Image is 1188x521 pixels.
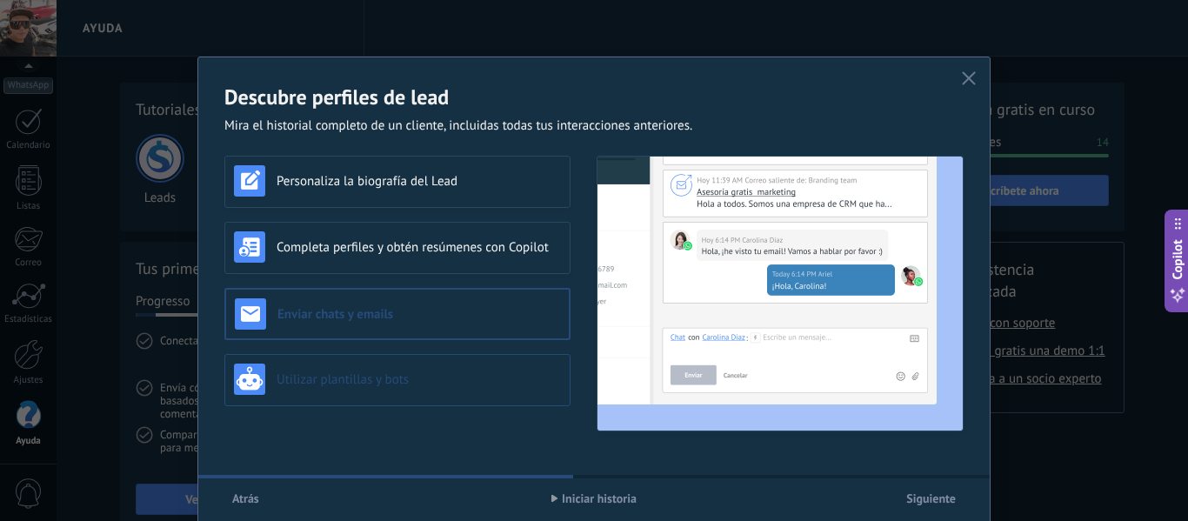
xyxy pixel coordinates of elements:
span: Mira el historial completo de un cliente, incluidas todas tus interacciones anteriores. [224,117,692,135]
button: Iniciar historia [544,485,644,511]
button: Siguiente [898,485,964,511]
h3: Completa perfiles y obtén resúmenes con Copilot [277,239,561,256]
h3: Utilizar plantillas y bots [277,371,561,388]
span: Copilot [1169,239,1186,279]
span: Iniciar historia [562,492,637,504]
h2: Descubre perfiles de lead [224,83,964,110]
span: Atrás [232,492,259,504]
button: Atrás [224,485,267,511]
h3: Enviar chats y emails [277,306,560,323]
span: Siguiente [906,492,956,504]
h3: Personaliza la biografía del Lead [277,173,561,190]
